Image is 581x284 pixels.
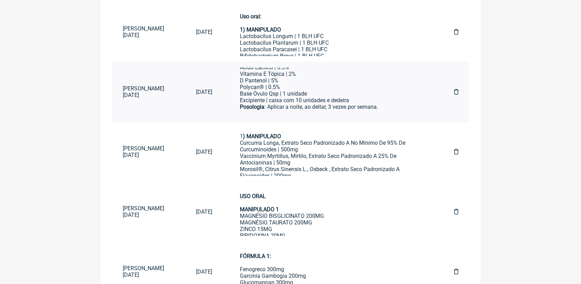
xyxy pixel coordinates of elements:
div: Curcuma Longa, Extrato Seco Padronizado A No Mínimo De 95% De Curcuminoides | 500mg [240,140,426,153]
a: [PERSON_NAME][DATE] [112,140,185,164]
div: Excipiente | caixa com 10 unidades e dedeira [240,97,426,104]
div: Base Óvulo Qsp | 1 unidade [240,90,426,97]
div: Bifidobacterium Breve | 1 BLH UFC [240,53,426,59]
div: Morosil®, Citrus Sinensis L., Osbeck , Extrato Seco Padronizado A Flavonoides | 200mg [240,166,426,179]
a: [PERSON_NAME][DATE] [112,20,185,44]
div: Acido Lactico | 0.5% [240,64,426,71]
div: 1 [240,133,426,140]
div: Lactobacilus Paracasei | 1 BLH UFC [240,46,426,53]
a: : Tomar 1 dose 2x ao dia, pela manhã em jejum e antes de dormir.USO VAGINALMANIPULADO 1Lactobacil... [229,68,437,116]
div: Lactobacilus Longum | 1 BLH UFC [240,33,426,39]
div: Vitamina E Tópica | 2% [240,71,426,77]
a: [PERSON_NAME][DATE] [112,80,185,104]
strong: Posologia [240,104,264,110]
a: [PERSON_NAME][DATE] [112,199,185,224]
strong: 1) MANIPULADO [240,26,281,33]
div: D Pantenol | 5% [240,77,426,84]
a: [PERSON_NAME][DATE] [112,259,185,284]
div: Polycan® | 0.5% [240,84,426,90]
a: [DATE] [185,203,223,221]
a: [DATE] [185,263,223,281]
a: [DATE] [185,23,223,41]
strong: Uso oral: [240,13,261,20]
a: [DATE] [185,83,223,101]
div: Vaccinium Myrtillus, Mirtilo, Extrato Seco Padronizado A 25% De Antocianinas | 50mg [240,153,426,166]
div: : Aplicar a noite, ao deitar, 3 vezes por semana. [240,104,426,117]
strong: FÓRMULA 1: [240,253,271,259]
a: [DATE] [185,143,223,161]
a: USO ORALMANIPULADO 1MAGNÉSIO BISGLICINATO 200MGMAGNÉSIO TAURATO 200MGZINCO 15MGPIRIDOXINA 20MGMET... [229,187,437,236]
strong: USO ORAL MANIPULADO 1 [240,193,279,213]
a: 1) MANIPULADOCurcuma Longa, Extrato Seco Padronizado A No Mínimo De 95% De Curcuminoides | 500mgV... [229,127,437,176]
div: Lactobacilus Plantarum | 1 BLH UFC [240,39,426,46]
strong: ) MANIPULADO [243,133,281,140]
a: Uso oral:1) MANIPULADOLactobacilus Longum | 1 BLH UFCLactobacilus Plantarum | 1 BLH UFCLactobacil... [229,8,437,56]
